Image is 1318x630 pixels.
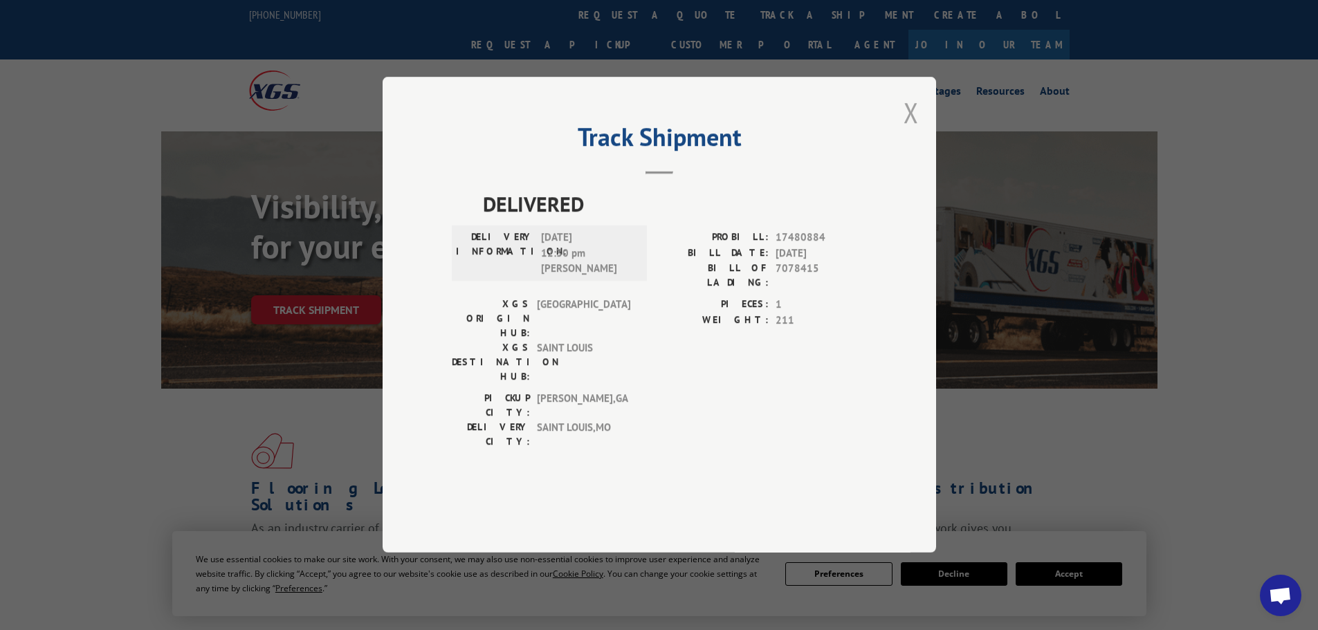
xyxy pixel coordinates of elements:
[1260,575,1301,616] div: Open chat
[776,297,867,313] span: 1
[537,341,630,385] span: SAINT LOUIS
[776,230,867,246] span: 17480884
[483,189,867,220] span: DELIVERED
[659,297,769,313] label: PIECES:
[456,230,534,277] label: DELIVERY INFORMATION:
[776,261,867,290] span: 7078415
[452,420,530,450] label: DELIVERY CITY:
[659,245,769,261] label: BILL DATE:
[452,391,530,420] label: PICKUP CITY:
[776,313,867,328] span: 211
[537,391,630,420] span: [PERSON_NAME] , GA
[659,261,769,290] label: BILL OF LADING:
[452,297,530,341] label: XGS ORIGIN HUB:
[659,230,769,246] label: PROBILL:
[452,127,867,154] h2: Track Shipment
[537,420,630,450] span: SAINT LOUIS , MO
[659,313,769,328] label: WEIGHT:
[541,230,634,277] span: [DATE] 12:30 pm [PERSON_NAME]
[452,341,530,385] label: XGS DESTINATION HUB:
[904,94,919,131] button: Close modal
[537,297,630,341] span: [GEOGRAPHIC_DATA]
[776,245,867,261] span: [DATE]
